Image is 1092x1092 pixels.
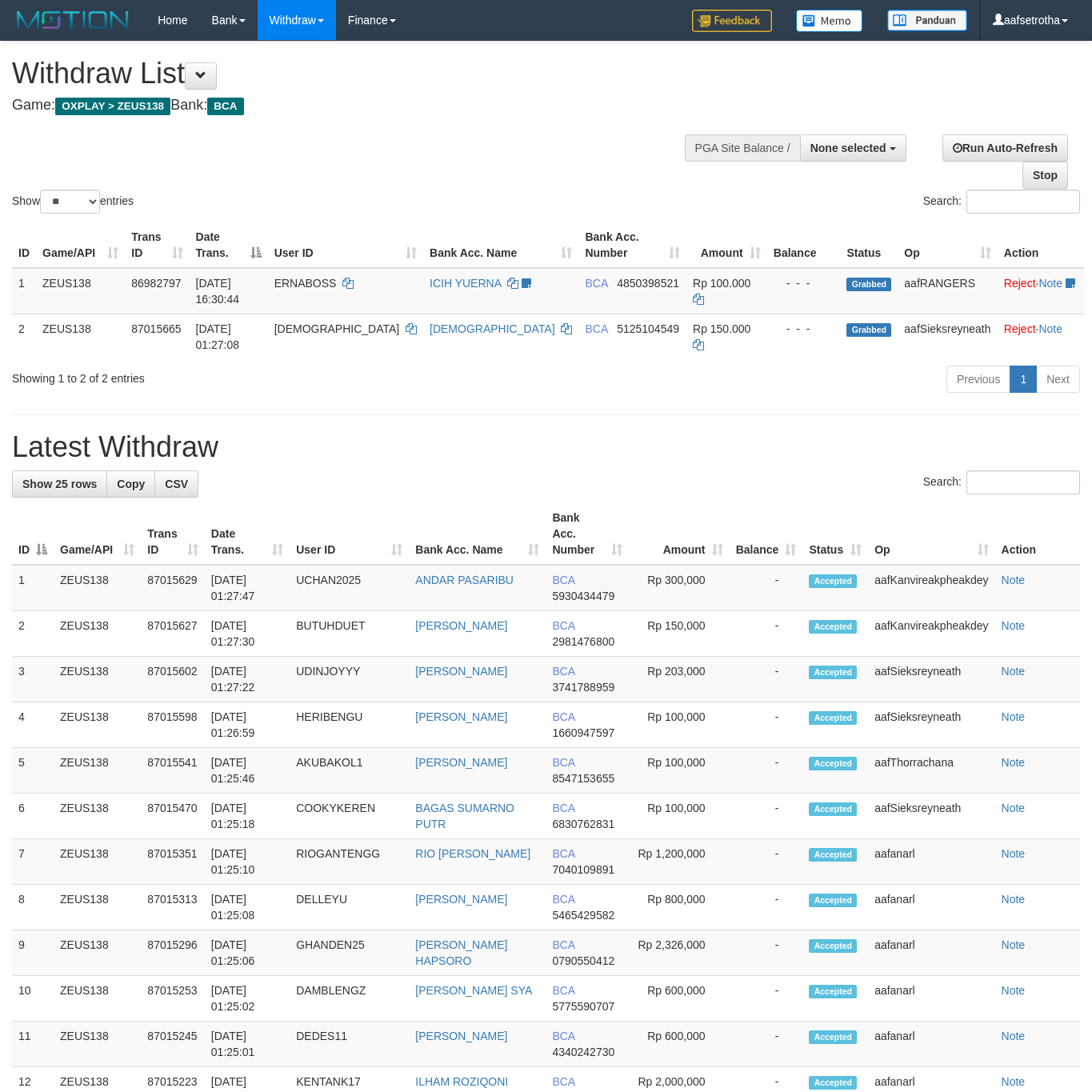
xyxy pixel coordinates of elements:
a: Note [1038,322,1062,335]
span: Copy 1660947597 to clipboard [552,726,614,739]
span: Copy 5930434479 to clipboard [552,590,614,602]
h1: Withdraw List [12,58,712,90]
td: aafanarl [868,976,994,1022]
td: AKUBAKOL1 [290,748,409,794]
td: 87015541 [141,748,204,794]
td: ZEUS138 [54,930,141,976]
td: 87015629 [141,565,204,611]
td: Rp 100,000 [629,748,730,794]
th: Status: activate to sort column ascending [802,503,868,565]
td: 87015296 [141,930,204,976]
a: 1 [1010,366,1037,393]
td: 87015627 [141,611,204,657]
td: Rp 150,000 [629,611,730,657]
td: - [730,885,803,930]
span: Copy 0790550412 to clipboard [552,954,614,967]
a: Note [1002,938,1026,951]
td: 87015245 [141,1022,204,1067]
span: BCA [552,938,574,951]
td: HERIBENGU [290,702,409,748]
span: Accepted [809,1030,857,1044]
td: 5 [12,748,54,794]
td: ZEUS138 [54,611,141,657]
span: BCA [552,1075,574,1088]
span: Accepted [809,1076,857,1090]
label: Search: [923,190,1080,214]
td: - [730,657,803,702]
td: [DATE] 01:25:02 [205,976,290,1022]
a: ICIH YUERNA [430,277,501,290]
span: BCA [552,984,574,997]
a: RIO [PERSON_NAME] [415,847,530,860]
th: ID: activate to sort column descending [12,503,54,565]
label: Show entries [12,190,134,214]
a: [PERSON_NAME] HAPSORO [415,938,507,967]
span: Copy 3741788959 to clipboard [552,681,614,694]
span: Copy 5775590707 to clipboard [552,1000,614,1013]
a: Note [1002,802,1026,814]
td: aafThorrachana [868,748,994,794]
td: aafSieksreyneath [898,314,998,359]
span: Accepted [809,666,857,679]
span: BCA [207,98,243,115]
button: None selected [800,134,906,162]
span: BCA [552,847,574,860]
span: Copy 5125104549 to clipboard [617,322,679,335]
td: DEDES11 [290,1022,409,1067]
td: - [730,611,803,657]
td: Rp 203,000 [629,657,730,702]
td: ZEUS138 [54,657,141,702]
th: Bank Acc. Name: activate to sort column ascending [423,222,578,268]
td: DELLEYU [290,885,409,930]
span: CSV [165,478,188,490]
div: Showing 1 to 2 of 2 entries [12,364,443,386]
td: [DATE] 01:27:22 [205,657,290,702]
a: Note [1002,710,1026,723]
td: - [730,930,803,976]
span: BCA [552,1030,574,1042]
span: Accepted [809,711,857,725]
td: ZEUS138 [54,839,141,885]
span: Copy 5465429582 to clipboard [552,909,614,922]
td: Rp 100,000 [629,702,730,748]
th: Game/API: activate to sort column ascending [36,222,125,268]
td: - [730,748,803,794]
td: RIOGANTENGG [290,839,409,885]
th: User ID: activate to sort column ascending [268,222,423,268]
th: Action [998,222,1084,268]
td: ZEUS138 [54,565,141,611]
h4: Game: Bank: [12,98,712,114]
span: 87015665 [131,322,181,335]
span: Accepted [809,894,857,907]
td: 1 [12,268,36,314]
span: Accepted [809,802,857,816]
td: [DATE] 01:25:08 [205,885,290,930]
span: [DEMOGRAPHIC_DATA] [274,322,400,335]
td: - [730,565,803,611]
th: Trans ID: activate to sort column ascending [125,222,189,268]
td: 87015313 [141,885,204,930]
td: ZEUS138 [36,314,125,359]
th: Date Trans.: activate to sort column descending [190,222,268,268]
td: 87015602 [141,657,204,702]
th: Balance [767,222,841,268]
td: - [730,839,803,885]
th: Bank Acc. Number: activate to sort column ascending [578,222,686,268]
th: Op: activate to sort column ascending [868,503,994,565]
td: 87015351 [141,839,204,885]
td: UDINJOYYY [290,657,409,702]
span: BCA [552,756,574,769]
td: Rp 800,000 [629,885,730,930]
a: Note [1002,619,1026,632]
a: Note [1002,1075,1026,1088]
a: [PERSON_NAME] [415,710,507,723]
a: [PERSON_NAME] [415,619,507,632]
a: Previous [946,366,1010,393]
td: aafanarl [868,885,994,930]
th: Op: activate to sort column ascending [898,222,998,268]
span: Accepted [809,939,857,953]
td: - [730,976,803,1022]
span: Rp 100.000 [693,277,750,290]
td: aafSieksreyneath [868,794,994,839]
th: Amount: activate to sort column ascending [629,503,730,565]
